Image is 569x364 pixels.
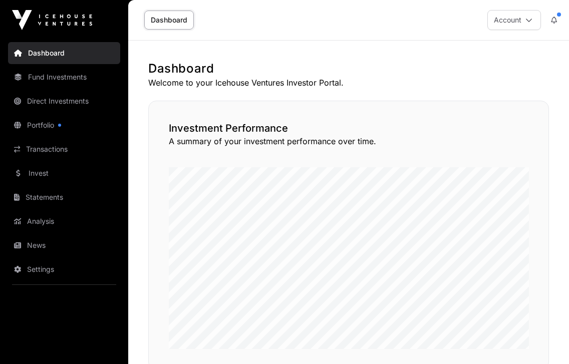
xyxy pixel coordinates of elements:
button: Account [487,10,541,30]
a: Invest [8,162,120,184]
a: Fund Investments [8,66,120,88]
a: News [8,234,120,256]
h1: Dashboard [148,61,549,77]
p: A summary of your investment performance over time. [169,135,528,147]
a: Transactions [8,138,120,160]
a: Statements [8,186,120,208]
p: Welcome to your Icehouse Ventures Investor Portal. [148,77,549,89]
a: Portfolio [8,114,120,136]
h2: Investment Performance [169,121,528,135]
a: Analysis [8,210,120,232]
a: Dashboard [8,42,120,64]
a: Dashboard [144,11,194,30]
img: Icehouse Ventures Logo [12,10,92,30]
a: Settings [8,258,120,280]
iframe: Chat Widget [519,316,569,364]
a: Direct Investments [8,90,120,112]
